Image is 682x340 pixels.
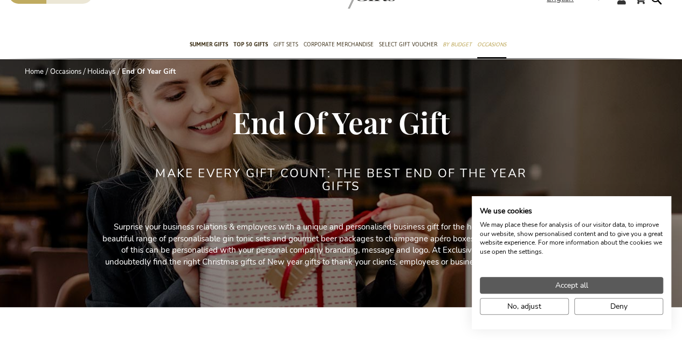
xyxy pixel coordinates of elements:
span: Accept all [555,280,588,291]
button: Deny all cookies [574,298,663,315]
p: Surprise your business relations & employees with a unique and personalised business gift for the... [99,221,584,268]
strong: End Of Year Gift [122,67,176,77]
span: End Of Year Gift [232,102,450,142]
span: Select Gift Voucher [379,39,437,50]
span: No, adjust [507,301,541,312]
span: Occasions [477,39,506,50]
a: Occasions [50,67,81,77]
span: Deny [610,301,628,312]
h2: We use cookies [480,206,663,216]
a: Home [25,67,44,77]
span: Gift Sets [273,39,298,50]
span: TOP 50 Gifts [233,39,268,50]
h2: Make Every Gift Count: the best end of the year gifts [139,167,543,193]
button: Adjust cookie preferences [480,298,569,315]
span: Summer Gifts [190,39,228,50]
span: Corporate Merchandise [304,39,374,50]
p: We may place these for analysis of our visitor data, to improve our website, show personalised co... [480,220,663,256]
a: Holidays [87,67,115,77]
button: Accept all cookies [480,277,663,294]
span: By Budget [443,39,472,50]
